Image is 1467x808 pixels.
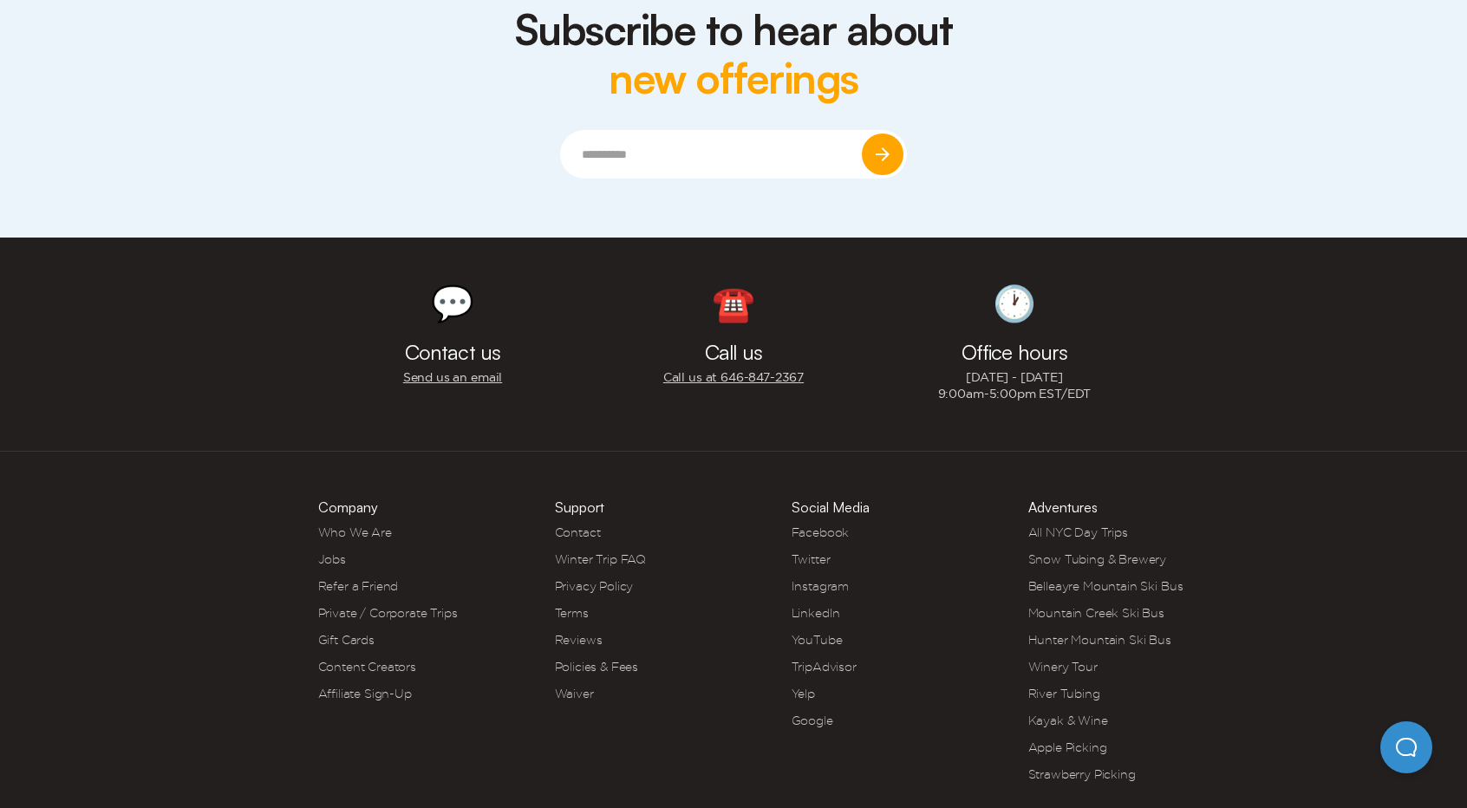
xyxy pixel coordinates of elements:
[318,606,458,620] a: Private / Corporate Trips
[1028,687,1100,700] a: River Tubing
[1028,525,1128,539] a: All NYC Day Trips
[431,286,474,321] div: 💬
[1028,767,1136,781] a: Strawberry Picking
[792,660,857,674] a: TripAdvisor
[792,687,815,700] a: Yelp
[712,286,755,321] div: ☎️
[318,525,392,539] a: Who We Are
[555,552,647,566] a: Winter Trip FAQ
[792,552,831,566] a: Twitter
[555,579,634,593] a: Privacy Policy
[792,500,870,514] h3: Social Media
[792,633,843,647] a: YouTube
[318,500,378,514] h3: Company
[318,579,399,593] a: Refer a Friend
[705,342,761,362] h3: Call us
[555,660,639,674] a: Policies & Fees
[498,5,970,102] h2: Subscribe to hear about
[555,525,601,539] a: Contact
[318,660,416,674] a: Content Creators
[993,286,1036,321] div: 🕐
[318,633,375,647] a: Gift Cards
[1028,633,1171,647] a: Hunter Mountain Ski Bus
[403,369,502,386] a: Send us an email
[1028,740,1107,754] a: Apple Picking
[792,714,833,727] a: Google
[555,606,589,620] a: Terms
[1028,606,1164,620] a: Mountain Creek Ski Bus
[938,369,1092,402] p: [DATE] - [DATE] 9:00am-5:00pm EST/EDT
[792,606,841,620] a: LinkedIn
[1028,714,1108,727] a: Kayak & Wine
[862,134,903,175] input: Submit
[318,687,412,700] a: Affiliate Sign-Up
[1380,721,1432,773] iframe: Help Scout Beacon - Open
[555,687,594,700] a: Waiver
[1028,660,1098,674] a: Winery Tour
[792,579,850,593] a: Instagram
[663,369,804,386] a: Call us at 646‍-847‍-2367
[1028,500,1098,514] h3: Adventures
[1028,552,1167,566] a: Snow Tubing & Brewery
[792,525,850,539] a: Facebook
[555,633,603,647] a: Reviews
[962,342,1067,362] h3: Office hours
[609,52,858,104] span: new offerings
[1028,579,1183,593] a: Belleayre Mountain Ski Bus
[405,342,500,362] h3: Contact us
[555,500,604,514] h3: Support
[318,552,346,566] a: Jobs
